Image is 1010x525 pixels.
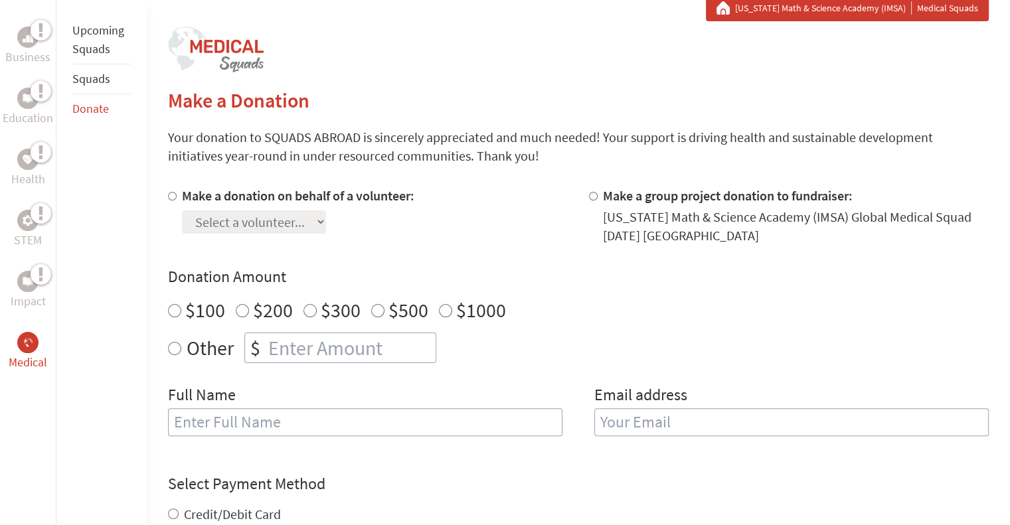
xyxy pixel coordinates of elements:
[23,277,33,286] img: Impact
[72,101,109,116] a: Donate
[11,292,46,311] p: Impact
[14,210,42,250] a: STEMSTEM
[603,187,853,204] label: Make a group project donation to fundraiser:
[185,297,225,323] label: $100
[3,109,53,127] p: Education
[17,210,39,231] div: STEM
[182,187,414,204] label: Make a donation on behalf of a volunteer:
[72,16,131,64] li: Upcoming Squads
[735,1,912,15] a: [US_STATE] Math & Science Academy (IMSA)
[245,333,266,362] div: $
[594,384,687,408] label: Email address
[266,333,436,362] input: Enter Amount
[5,48,50,66] p: Business
[23,32,33,42] img: Business
[603,208,989,245] div: [US_STATE] Math & Science Academy (IMSA) Global Medical Squad [DATE] [GEOGRAPHIC_DATA]
[168,266,989,287] h4: Donation Amount
[23,215,33,226] img: STEM
[23,337,33,348] img: Medical
[72,23,124,56] a: Upcoming Squads
[23,155,33,163] img: Health
[184,506,281,522] label: Credit/Debit Card
[17,332,39,353] div: Medical
[17,27,39,48] div: Business
[14,231,42,250] p: STEM
[168,473,989,494] h4: Select Payment Method
[716,1,978,15] div: Medical Squads
[17,271,39,292] div: Impact
[594,408,989,436] input: Your Email
[72,71,110,86] a: Squads
[168,408,562,436] input: Enter Full Name
[3,88,53,127] a: EducationEducation
[187,333,234,363] label: Other
[253,297,293,323] label: $200
[23,94,33,103] img: Education
[17,149,39,170] div: Health
[5,27,50,66] a: BusinessBusiness
[72,64,131,94] li: Squads
[11,271,46,311] a: ImpactImpact
[17,88,39,109] div: Education
[168,128,989,165] p: Your donation to SQUADS ABROAD is sincerely appreciated and much needed! Your support is driving ...
[11,170,45,188] p: Health
[456,297,506,323] label: $1000
[168,88,989,112] h2: Make a Donation
[388,297,428,323] label: $500
[9,353,47,372] p: Medical
[11,149,45,188] a: HealthHealth
[9,332,47,372] a: MedicalMedical
[321,297,361,323] label: $300
[168,27,264,72] img: logo-medical-squads.png
[72,94,131,123] li: Donate
[168,384,236,408] label: Full Name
